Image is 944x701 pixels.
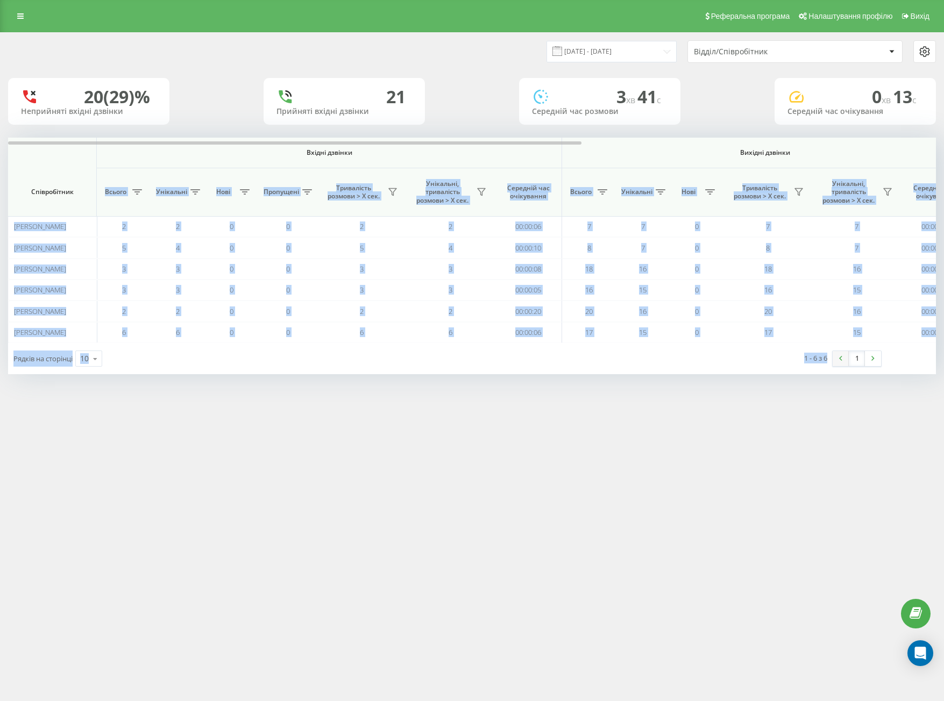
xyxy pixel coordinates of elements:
[176,221,180,231] span: 2
[585,285,593,295] span: 16
[230,264,233,274] span: 0
[84,87,150,107] div: 20 (29)%
[264,188,299,196] span: Пропущені
[210,188,237,196] span: Нові
[122,327,126,337] span: 6
[532,107,668,116] div: Середній час розмови
[360,285,364,295] span: 3
[567,188,594,196] span: Всього
[102,188,129,196] span: Всього
[695,327,699,337] span: 0
[13,354,73,363] span: Рядків на сторінці
[449,264,452,274] span: 3
[176,243,180,253] span: 4
[286,221,290,231] span: 0
[17,188,87,196] span: Співробітник
[639,327,647,337] span: 15
[818,180,879,205] span: Унікальні, тривалість розмови > Х сек.
[616,85,637,108] span: 3
[695,306,699,316] span: 0
[495,280,562,301] td: 00:00:05
[176,285,180,295] span: 3
[675,188,702,196] span: Нові
[230,221,233,231] span: 0
[637,85,661,108] span: 41
[804,353,827,363] div: 1 - 6 з 6
[657,94,661,106] span: c
[449,285,452,295] span: 3
[360,264,364,274] span: 3
[641,243,645,253] span: 7
[639,264,647,274] span: 16
[176,306,180,316] span: 2
[176,264,180,274] span: 3
[587,243,591,253] span: 8
[764,327,772,337] span: 17
[323,184,385,201] span: Тривалість розмови > Х сек.
[907,640,933,666] div: Open Intercom Messenger
[360,306,364,316] span: 2
[849,351,865,366] a: 1
[585,306,593,316] span: 20
[286,243,290,253] span: 0
[495,301,562,321] td: 00:00:20
[639,306,647,316] span: 16
[695,221,699,231] span: 0
[587,221,591,231] span: 7
[808,12,892,20] span: Налаштування профілю
[766,243,770,253] span: 8
[122,285,126,295] span: 3
[855,243,858,253] span: 7
[230,306,233,316] span: 0
[14,264,66,274] span: [PERSON_NAME]
[766,221,770,231] span: 7
[230,243,233,253] span: 0
[360,243,364,253] span: 5
[872,85,893,108] span: 0
[585,264,593,274] span: 18
[230,327,233,337] span: 0
[641,221,645,231] span: 7
[695,243,699,253] span: 0
[14,285,66,295] span: [PERSON_NAME]
[286,264,290,274] span: 0
[587,148,943,157] span: Вихідні дзвінки
[14,327,66,337] span: [PERSON_NAME]
[626,94,637,106] span: хв
[156,188,187,196] span: Унікальні
[694,47,822,56] div: Відділ/Співробітник
[912,94,917,106] span: c
[621,188,652,196] span: Унікальні
[764,285,772,295] span: 16
[286,285,290,295] span: 0
[853,327,861,337] span: 15
[495,216,562,237] td: 00:00:06
[853,285,861,295] span: 15
[585,327,593,337] span: 17
[14,306,66,316] span: [PERSON_NAME]
[711,12,790,20] span: Реферальна програма
[695,264,699,274] span: 0
[80,353,89,364] div: 10
[14,221,66,231] span: [PERSON_NAME]
[729,184,791,201] span: Тривалість розмови > Х сек.
[122,264,126,274] span: 3
[122,221,126,231] span: 2
[286,306,290,316] span: 0
[695,285,699,295] span: 0
[449,221,452,231] span: 2
[495,322,562,343] td: 00:00:06
[449,327,452,337] span: 6
[764,264,772,274] span: 18
[882,94,893,106] span: хв
[411,180,473,205] span: Унікальні, тривалість розмови > Х сек.
[360,221,364,231] span: 2
[449,306,452,316] span: 2
[449,243,452,253] span: 4
[230,285,233,295] span: 0
[360,327,364,337] span: 6
[21,107,157,116] div: Неприйняті вхідні дзвінки
[122,243,126,253] span: 5
[855,221,858,231] span: 7
[911,12,929,20] span: Вихід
